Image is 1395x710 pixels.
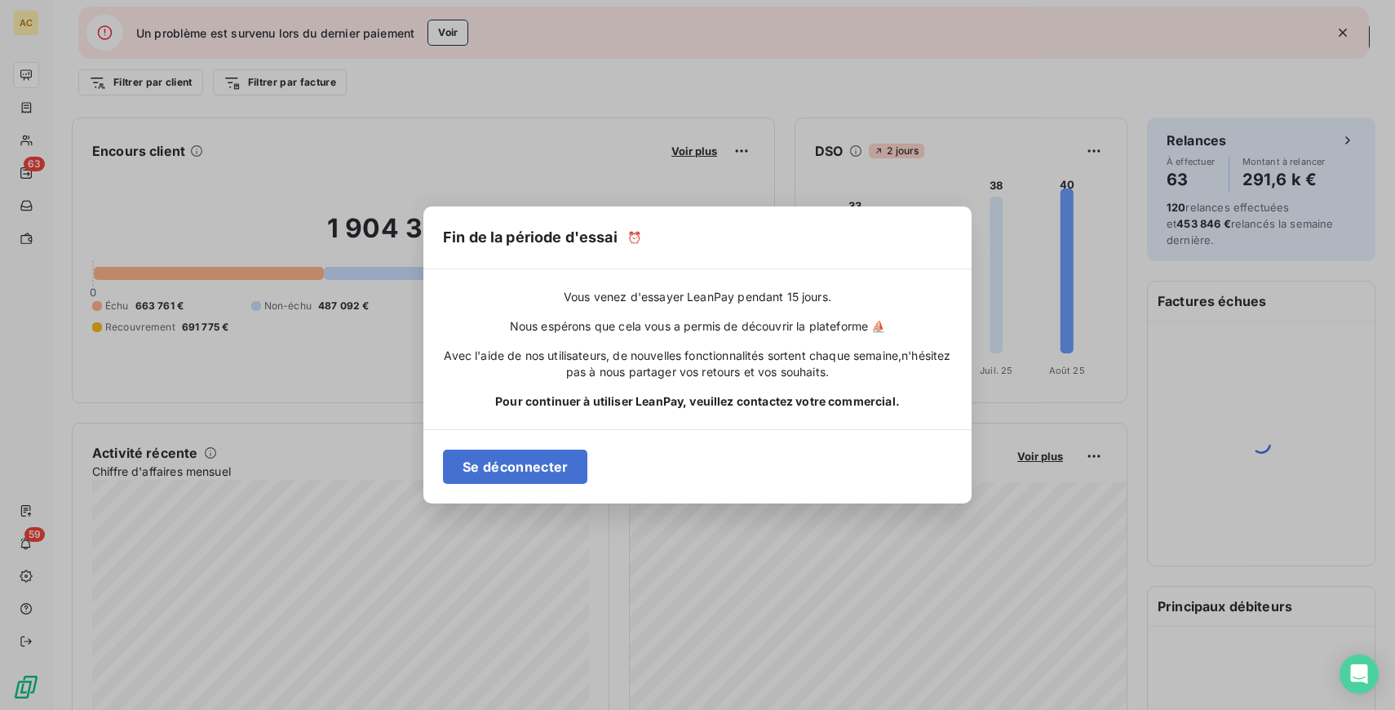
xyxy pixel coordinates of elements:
[510,318,886,335] span: Nous espérons que cela vous a permis de découvrir la plateforme
[1340,655,1379,694] div: Open Intercom Messenger
[871,319,885,333] span: ⛵️
[627,229,641,246] span: ⏰
[564,289,831,305] span: Vous venez d'essayer LeanPay pendant 15 jours.
[444,348,901,362] span: Avec l'aide de nos utilisateurs, de nouvelles fonctionnalités sortent chaque semaine,
[443,450,587,484] button: Se déconnecter
[443,226,618,249] h5: Fin de la période d'essai
[495,393,900,410] span: Pour continuer à utiliser LeanPay, veuillez contactez votre commercial.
